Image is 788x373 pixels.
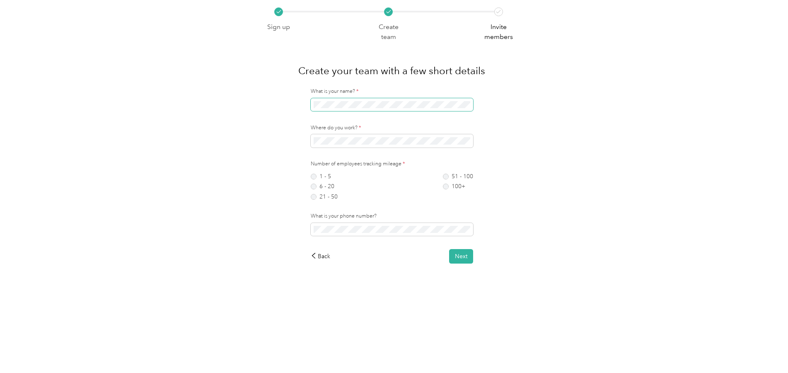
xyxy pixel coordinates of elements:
[449,249,473,264] button: Next
[311,252,331,261] div: Back
[311,88,473,95] label: What is your name?
[311,160,473,168] label: Number of employees tracking mileage
[443,174,473,179] label: 51 - 100
[267,22,290,32] p: Sign up
[742,327,788,373] iframe: Everlance-gr Chat Button Frame
[311,213,473,220] label: What is your phone number?
[481,22,516,42] p: Invite members
[311,194,338,200] label: 21 - 50
[298,61,485,81] h1: Create your team with a few short details
[311,184,338,189] label: 6 - 20
[311,174,338,179] label: 1 - 5
[443,184,473,189] label: 100+
[311,124,473,132] label: Where do you work?
[371,22,406,42] p: Create team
